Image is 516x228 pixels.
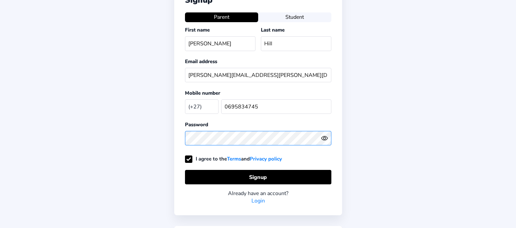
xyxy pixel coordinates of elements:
button: Student [258,12,331,22]
input: Your email address [185,68,331,82]
label: Email address [185,58,217,65]
label: Password [185,121,208,128]
input: Your mobile number [221,99,331,114]
button: eye outlineeye off outline [321,135,331,142]
ion-icon: eye outline [321,135,328,142]
input: Your first name [185,36,255,51]
a: Login [251,197,265,204]
input: Your last name [261,36,331,51]
a: Privacy policy [250,155,282,162]
label: First name [185,27,210,33]
a: Terms [227,155,241,162]
label: Last name [261,27,285,33]
button: Parent [185,12,258,22]
div: Already have an account? [185,190,331,197]
label: Mobile number [185,90,220,96]
button: Signup [185,170,331,184]
label: I agree to the and [185,155,282,162]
